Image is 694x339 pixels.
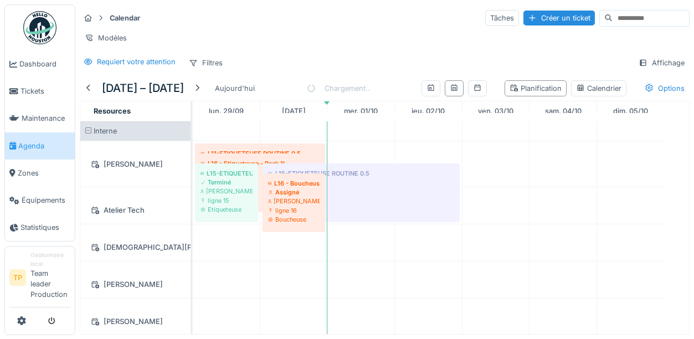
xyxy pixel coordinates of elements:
[268,187,454,196] div: [PERSON_NAME]
[5,78,75,105] a: Tickets
[268,197,320,206] div: [PERSON_NAME]
[201,168,320,177] div: À vérifier
[268,179,320,188] div: L16 - Boucheuse- vibreur
[576,83,621,94] div: Calendrier
[23,11,56,44] img: Badge_color-CXgf-gQk.svg
[409,104,448,119] a: 2 octobre 2025
[87,315,184,328] div: [PERSON_NAME]
[201,187,253,196] div: [PERSON_NAME]
[268,206,320,215] div: ligne 16
[307,76,370,101] div: Chargement..
[268,169,454,178] div: L15-ETIQUETEUSE ROUTINE 0.5
[5,214,75,241] a: Statistiques
[5,160,75,187] a: Zones
[5,50,75,78] a: Dashboard
[22,113,70,124] span: Maintenance
[201,159,320,168] div: L16 - Etiqueteuse - Rack 1L
[341,104,381,119] a: 1 octobre 2025
[201,149,320,158] div: L11-ETIQUETEUSE ROUTINE 0.5
[268,196,454,205] div: ligne 15
[5,132,75,160] a: Agenda
[18,168,70,178] span: Zones
[510,83,562,94] div: Planification
[87,157,184,171] div: [PERSON_NAME]
[87,278,184,291] div: [PERSON_NAME]
[268,178,454,187] div: À vérifier
[5,187,75,214] a: Équipements
[94,107,131,115] span: Resources
[201,169,253,178] div: L15-ETIQUETEUSE ROUTINE 0.33
[268,215,320,224] div: Boucheuse
[201,196,253,205] div: ligne 15
[542,104,584,119] a: 4 octobre 2025
[206,104,246,119] a: 29 septembre 2025
[102,81,184,95] h5: [DATE] – [DATE]
[523,11,595,25] div: Créer un ticket
[94,127,117,135] span: Interne
[30,251,70,304] li: Team leader Production
[87,240,184,254] div: [DEMOGRAPHIC_DATA][PERSON_NAME]
[610,104,651,119] a: 5 octobre 2025
[30,251,70,268] div: Gestionnaire local
[9,251,70,307] a: TP Gestionnaire localTeam leader Production
[20,222,70,233] span: Statistiques
[268,188,320,197] div: Assigné
[184,55,228,71] div: Filtres
[87,203,184,217] div: Atelier Tech
[634,55,690,71] div: Affichage
[279,104,309,119] a: 30 septembre 2025
[105,13,145,23] strong: Calendar
[640,80,690,96] div: Options
[475,104,516,119] a: 3 octobre 2025
[97,56,176,67] div: Requiert votre attention
[20,86,70,96] span: Tickets
[22,195,70,206] span: Équipements
[268,205,454,214] div: Etiqueteuse
[9,269,26,286] li: TP
[80,30,132,46] div: Modèles
[19,59,70,69] span: Dashboard
[201,178,253,187] div: Terminé
[201,186,320,195] div: ligne 16
[485,10,519,26] div: Tâches
[18,141,70,151] span: Agenda
[5,105,75,132] a: Maintenance
[201,195,320,204] div: Etiqueteuse
[201,177,320,186] div: [PERSON_NAME]
[201,205,253,214] div: Etiqueteuse
[210,81,259,96] div: Aujourd'hui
